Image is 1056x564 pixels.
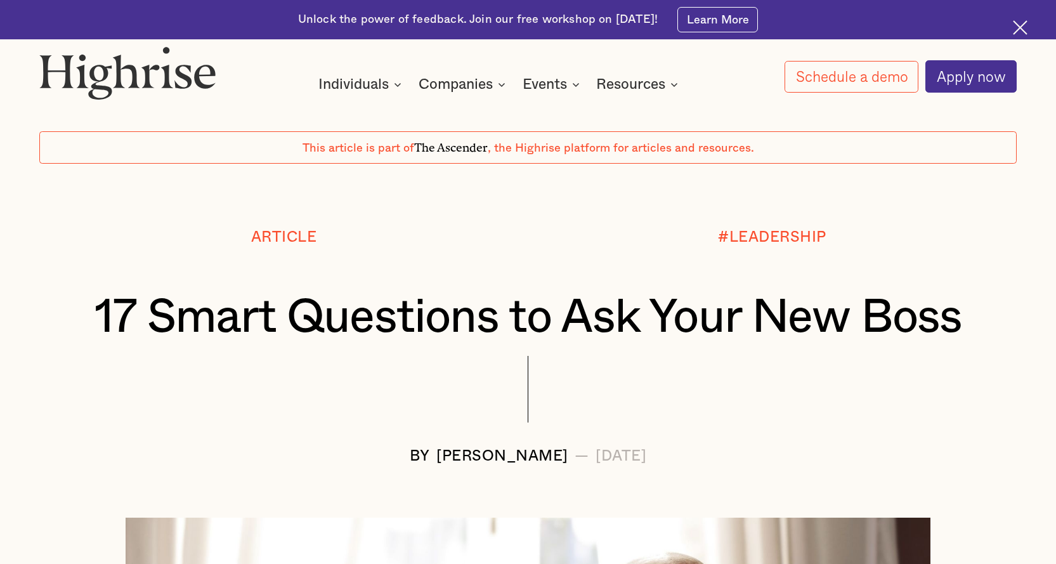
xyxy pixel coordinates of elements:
[785,61,919,93] a: Schedule a demo
[39,46,216,100] img: Highrise logo
[414,138,488,152] span: The Ascender
[596,449,646,465] div: [DATE]
[718,230,826,246] div: #LEADERSHIP
[251,230,317,246] div: Article
[436,449,568,465] div: [PERSON_NAME]
[318,77,389,92] div: Individuals
[410,449,430,465] div: BY
[523,77,567,92] div: Events
[596,77,665,92] div: Resources
[925,60,1017,93] a: Apply now
[298,12,658,28] div: Unlock the power of feedback. Join our free workshop on [DATE]!
[677,7,758,32] a: Learn More
[488,142,754,154] span: , the Highrise platform for articles and resources.
[419,77,509,92] div: Companies
[318,77,405,92] div: Individuals
[575,449,589,465] div: —
[419,77,493,92] div: Companies
[596,77,682,92] div: Resources
[523,77,583,92] div: Events
[303,142,414,154] span: This article is part of
[1013,20,1027,35] img: Cross icon
[80,292,975,344] h1: 17 Smart Questions to Ask Your New Boss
